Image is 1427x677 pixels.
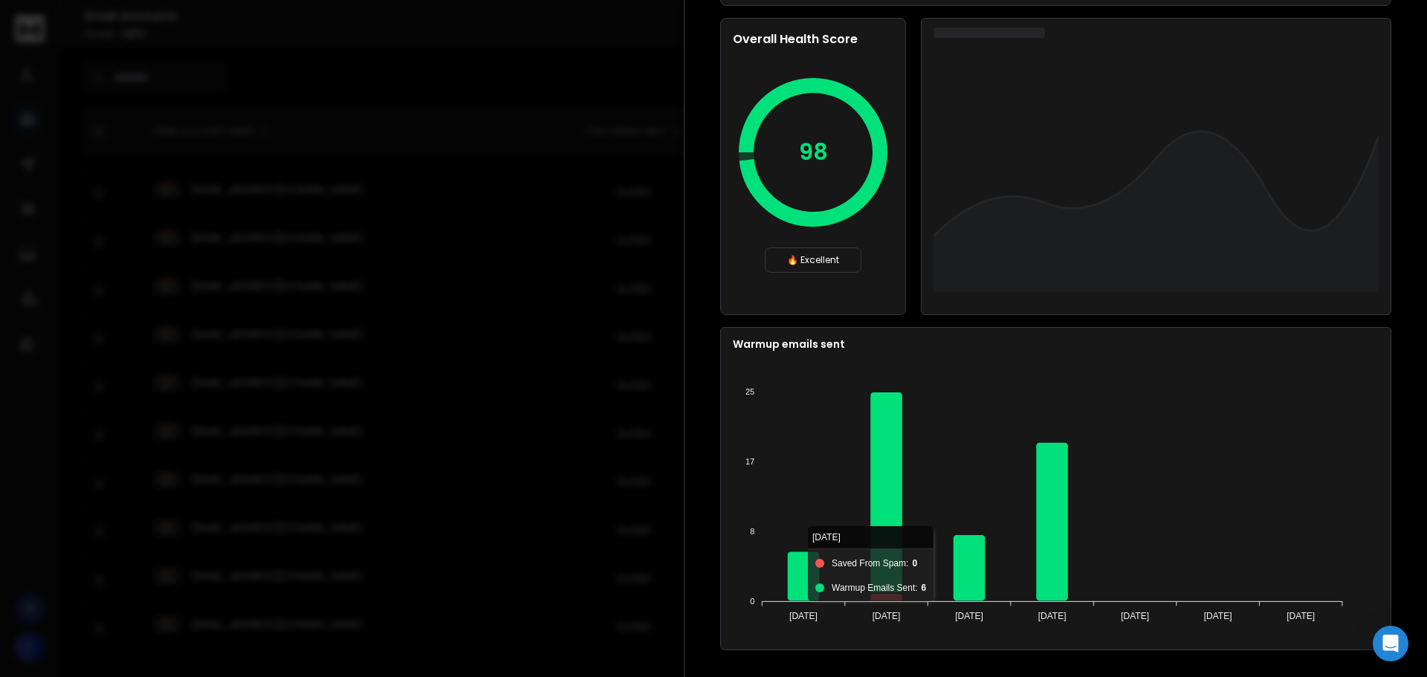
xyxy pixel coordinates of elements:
tspan: 25 [745,387,754,396]
tspan: [DATE] [955,611,983,621]
tspan: 17 [745,457,754,466]
p: Warmup emails sent [733,337,1379,352]
p: 98 [799,139,828,166]
tspan: [DATE] [789,611,818,621]
tspan: [DATE] [1121,611,1149,621]
tspan: 0 [750,597,754,606]
tspan: [DATE] [1204,611,1232,621]
tspan: [DATE] [873,611,901,621]
tspan: [DATE] [1287,611,1315,621]
h2: Overall Health Score [733,30,893,48]
div: Open Intercom Messenger [1373,626,1408,661]
tspan: 8 [750,527,754,536]
div: 🔥 Excellent [765,247,861,273]
tspan: [DATE] [1038,611,1067,621]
